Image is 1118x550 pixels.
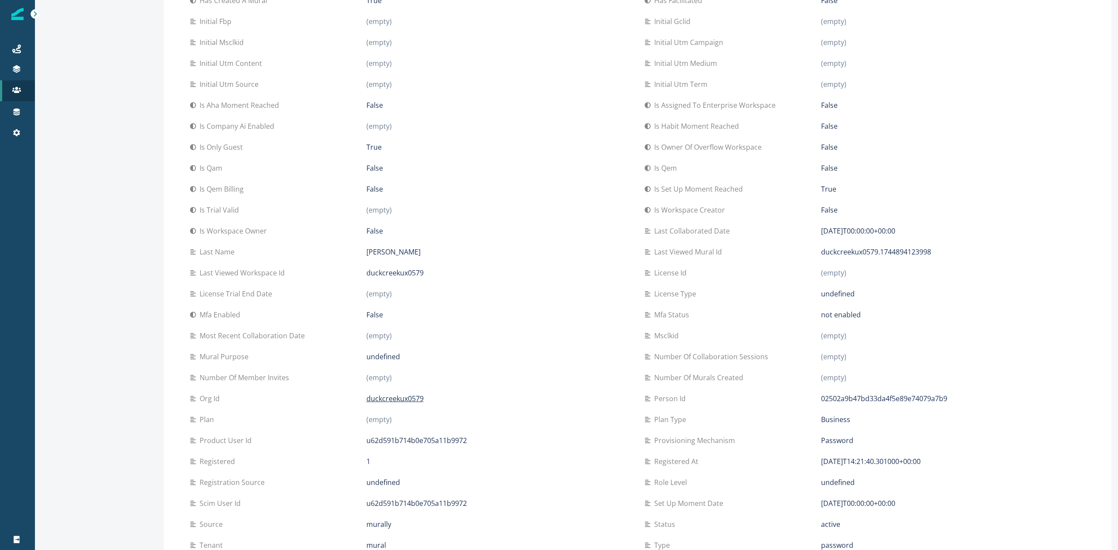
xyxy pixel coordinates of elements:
[366,37,392,48] p: (empty)
[654,58,721,69] p: Initial utm medium
[200,58,266,69] p: Initial utm content
[654,142,765,152] p: Is owner of overflow workspace
[200,414,217,425] p: Plan
[366,205,392,215] p: (empty)
[200,121,278,131] p: Is company ai enabled
[366,163,383,173] p: False
[366,16,392,27] p: (empty)
[821,414,850,425] p: Business
[200,289,276,299] p: License trial end date
[200,351,252,362] p: Mural purpose
[366,309,383,320] p: False
[821,58,846,69] p: (empty)
[821,163,838,173] p: False
[821,477,855,488] p: undefined
[366,435,467,446] p: u62d591b714b0e705a11b9972
[654,372,747,383] p: Number of murals created
[821,393,947,404] p: 02502a9b47bd33da4f5e89e74079a7b9
[654,247,725,257] p: Last viewed mural id
[200,205,242,215] p: Is trial valid
[366,414,392,425] p: (empty)
[200,226,270,236] p: Is workspace owner
[654,289,700,299] p: License type
[366,393,424,404] p: duckcreekux0579
[654,414,690,425] p: Plan type
[366,351,400,362] p: undefined
[821,351,846,362] p: (empty)
[654,351,772,362] p: Number of collaboration sessions
[654,16,694,27] p: Initial gclid
[654,498,727,509] p: Set up moment date
[366,100,383,110] p: False
[654,100,779,110] p: Is assigned to enterprise workspace
[821,435,853,446] p: Password
[366,289,392,299] p: (empty)
[654,519,679,529] p: Status
[654,330,682,341] p: Msclkid
[821,16,846,27] p: (empty)
[200,519,226,529] p: Source
[821,268,846,278] p: (empty)
[654,226,733,236] p: Last collaborated date
[821,37,846,48] p: (empty)
[654,309,693,320] p: Mfa status
[821,330,846,341] p: (empty)
[200,79,262,89] p: Initial utm source
[821,498,895,509] p: [DATE]T00:00:00+00:00
[654,37,727,48] p: Initial utm campaign
[366,79,392,89] p: (empty)
[821,309,861,320] p: not enabled
[654,393,689,404] p: Person id
[200,100,283,110] p: Is aha moment reached
[200,456,238,467] p: Registered
[654,184,746,194] p: Is set up moment reached
[200,477,268,488] p: Registration source
[654,205,728,215] p: Is workspace creator
[654,163,680,173] p: Is qem
[821,247,931,257] p: duckcreekux0579.1744894123998
[821,226,895,236] p: [DATE]T00:00:00+00:00
[821,142,838,152] p: False
[200,163,226,173] p: Is qam
[366,142,382,152] p: True
[200,268,288,278] p: Last viewed workspace id
[200,498,244,509] p: Scim user id
[200,184,247,194] p: Is qem billing
[366,519,391,529] p: murally
[654,456,702,467] p: Registered at
[366,247,421,257] p: [PERSON_NAME]
[366,498,467,509] p: u62d591b714b0e705a11b9972
[366,226,383,236] p: False
[654,79,711,89] p: Initial utm term
[366,58,392,69] p: (empty)
[200,393,223,404] p: Org id
[821,205,838,215] p: False
[200,330,308,341] p: Most recent collaboration date
[821,372,846,383] p: (empty)
[654,477,690,488] p: Role level
[366,330,392,341] p: (empty)
[200,309,244,320] p: Mfa enabled
[200,247,238,257] p: Last name
[821,100,838,110] p: False
[821,121,838,131] p: False
[366,184,383,194] p: False
[200,142,246,152] p: Is only guest
[821,289,855,299] p: undefined
[366,121,392,131] p: (empty)
[654,268,690,278] p: License id
[11,8,24,20] img: Inflection
[654,121,742,131] p: Is habit moment reached
[366,268,424,278] p: duckcreekux0579
[200,372,293,383] p: Number of member invites
[200,37,247,48] p: Initial msclkid
[821,519,840,529] p: active
[366,372,392,383] p: (empty)
[821,184,836,194] p: True
[200,435,255,446] p: Product user id
[821,456,921,467] p: [DATE]T14:21:40.301000+00:00
[366,477,400,488] p: undefined
[200,16,235,27] p: Initial fbp
[366,456,370,467] p: 1
[654,435,738,446] p: Provisioning mechanism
